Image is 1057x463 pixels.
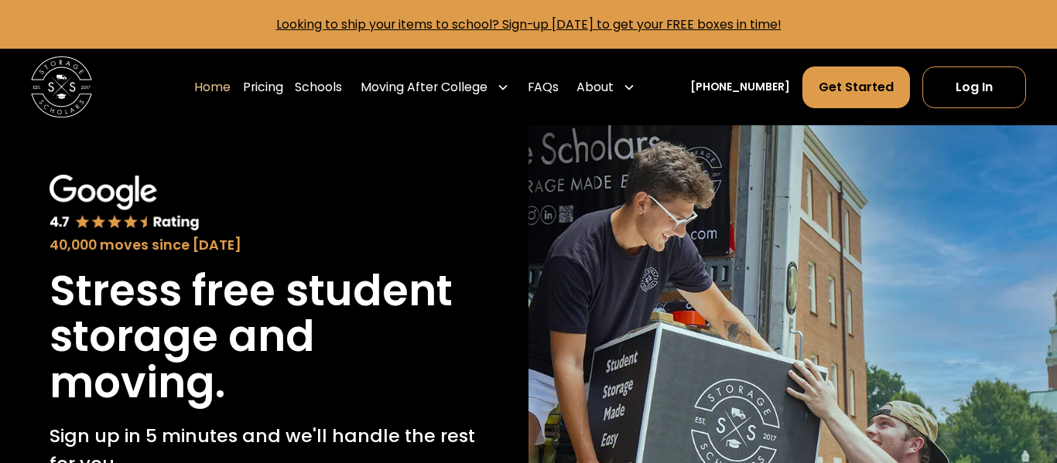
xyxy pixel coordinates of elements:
div: Moving After College [354,66,515,108]
a: [PHONE_NUMBER] [690,79,790,95]
div: Moving After College [361,78,487,97]
a: Schools [295,66,342,108]
div: 40,000 moves since [DATE] [50,235,479,256]
div: About [576,78,614,97]
a: Log In [922,66,1027,107]
a: FAQs [528,66,559,108]
a: Looking to ship your items to school? Sign-up [DATE] to get your FREE boxes in time! [276,15,782,33]
a: Home [194,66,231,108]
img: Google 4.7 star rating [50,175,200,232]
a: Get Started [802,66,910,107]
a: Pricing [243,66,283,108]
div: About [570,66,641,108]
img: Storage Scholars main logo [31,56,92,117]
h1: Stress free student storage and moving. [50,268,479,407]
a: home [31,56,92,117]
